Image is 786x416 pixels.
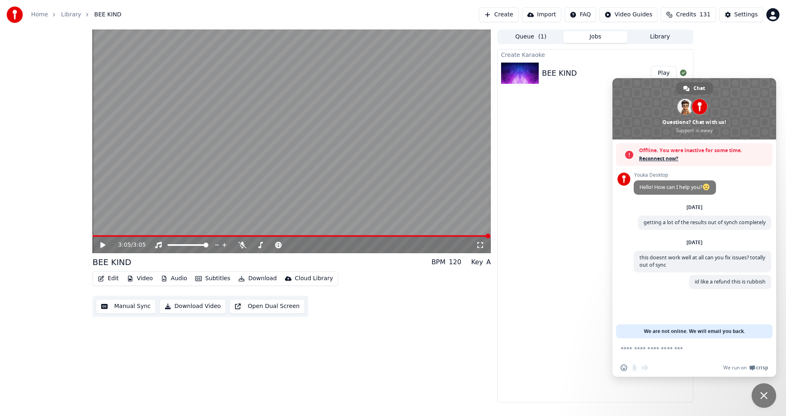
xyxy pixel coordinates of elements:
span: Offline. You were inactive for some time. [639,146,768,155]
button: Audio [158,273,190,284]
button: Video [124,273,156,284]
button: Library [628,31,692,43]
a: We run onCrisp [723,364,768,371]
div: Cloud Library [295,274,333,283]
div: [DATE] [687,240,702,245]
a: Home [31,11,48,19]
div: BEE KIND [93,256,131,268]
button: Subtitles [192,273,233,284]
div: Settings [734,11,758,19]
span: Hello! How can I help you? [639,184,710,191]
div: Create Karaoke [498,49,693,59]
button: Queue [499,31,563,43]
a: Library [61,11,81,19]
span: BEE KIND [94,11,121,19]
div: A [486,257,491,267]
span: We are not online. We will email you back. [644,324,745,338]
button: FAQ [565,7,596,22]
div: Chat [676,82,713,94]
div: Close chat [752,383,776,408]
button: Open Dual Screen [229,299,305,314]
span: Insert an emoji [621,364,627,371]
span: id like a refund this is rubbish [695,278,766,285]
span: getting a lot of the results out of synch completely [644,219,766,226]
span: Youka Desktop [634,172,716,178]
div: [DATE] [687,205,702,210]
span: ( 1 ) [538,33,547,41]
button: Manual Sync [96,299,156,314]
button: Video Guides [599,7,657,22]
button: Create [479,7,519,22]
div: / [118,241,138,249]
span: Credits [676,11,696,19]
button: Edit [95,273,122,284]
button: Import [522,7,561,22]
button: Download [235,273,280,284]
div: Key [471,257,483,267]
span: 131 [700,11,711,19]
span: 3:05 [133,241,146,249]
span: this doesnt work well at all can you fix issues? totally out of sync [639,254,765,268]
span: Chat [693,82,705,94]
span: Reconnect now? [639,155,768,163]
span: Crisp [756,364,768,371]
span: We run on [723,364,747,371]
img: youka [7,7,23,23]
button: Play [651,66,677,81]
div: 120 [449,257,461,267]
nav: breadcrumb [31,11,122,19]
button: Download Video [159,299,226,314]
span: 3:05 [118,241,131,249]
div: BPM [431,257,445,267]
div: BEE KIND [542,67,577,79]
button: Jobs [563,31,628,43]
button: Settings [719,7,763,22]
button: Credits131 [661,7,716,22]
textarea: Compose your message... [621,345,750,353]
